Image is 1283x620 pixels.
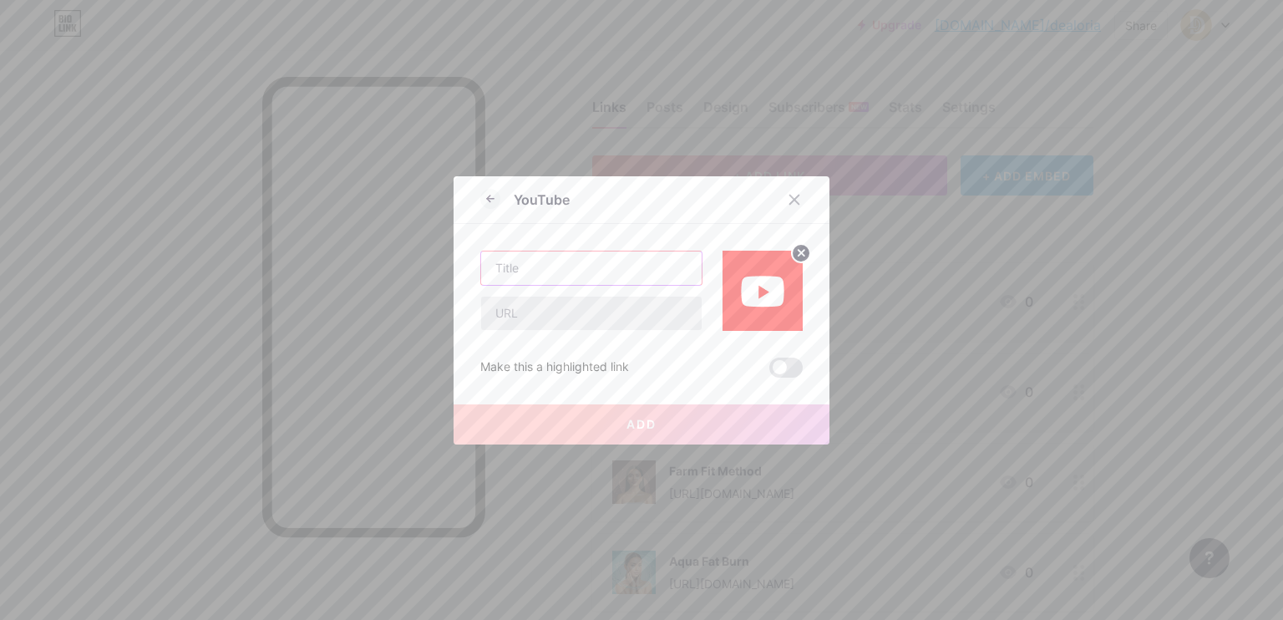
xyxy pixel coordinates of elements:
input: URL [481,297,702,330]
div: Make this a highlighted link [480,358,629,378]
button: Add [454,404,829,445]
img: link_thumbnail [723,251,803,331]
span: Add [626,417,657,431]
div: YouTube [514,190,570,210]
input: Title [481,252,702,285]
